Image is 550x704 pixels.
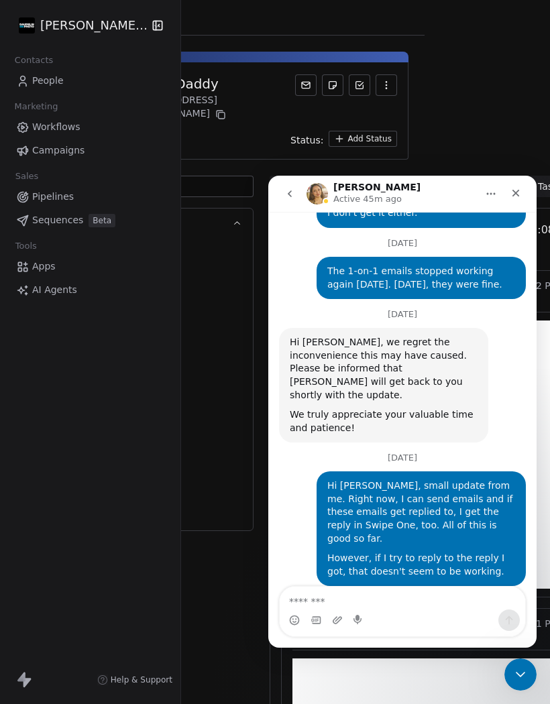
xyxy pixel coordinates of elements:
iframe: Intercom live chat [268,176,537,648]
span: Pipelines [32,190,74,204]
a: People [11,70,170,92]
span: Campaigns [32,143,85,158]
iframe: Intercom live chat [504,658,537,691]
a: Pipelines [11,186,170,208]
span: [PERSON_NAME] Photo [40,17,149,34]
button: [PERSON_NAME] Photo [16,14,143,37]
div: Yogue Daddy [131,74,295,93]
a: Campaigns [11,139,170,162]
span: AI Agents [32,283,77,297]
span: Apps [32,259,56,274]
span: Workflows [32,120,80,134]
a: Apps [11,255,170,278]
a: Help & Support [97,674,172,685]
img: Daudelin%20Photo%20Logo%20White%202025%20Square.png [19,17,35,34]
a: Workflows [11,116,170,138]
span: Sales [9,166,44,186]
span: Tools [9,236,42,256]
span: Beta [89,214,115,227]
span: Status: [290,133,323,147]
div: [EMAIL_ADDRESS][DOMAIN_NAME] [131,93,295,123]
button: Add Status [329,131,397,147]
span: People [32,74,64,88]
a: AI Agents [11,279,170,301]
span: Marketing [9,97,64,117]
span: Contacts [9,50,59,70]
span: Help & Support [111,674,172,685]
a: SequencesBeta [11,209,170,231]
span: Sequences [32,213,83,227]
